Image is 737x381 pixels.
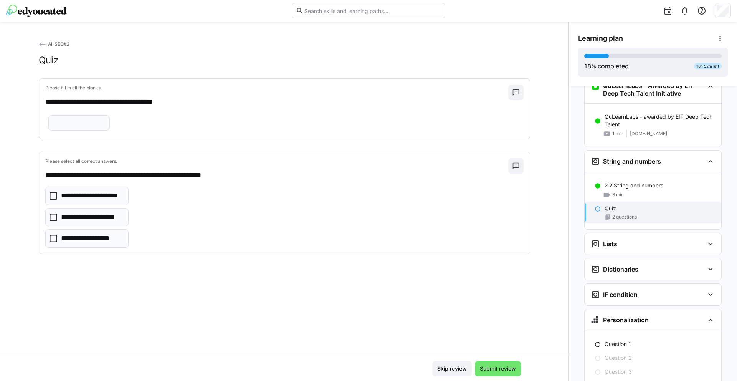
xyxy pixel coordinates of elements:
[603,265,638,273] h3: Dictionaries
[475,361,521,376] button: Submit review
[603,291,638,298] h3: IF condition
[584,61,629,71] div: % completed
[479,365,517,373] span: Submit review
[603,316,649,324] h3: Personalization
[605,340,631,348] p: Question 1
[605,368,632,376] p: Question 3
[605,182,663,189] p: 2.2 String and numbers
[612,214,637,220] span: 2 questions
[39,55,58,66] h2: Quiz
[45,158,508,164] p: Please select all correct answers.
[436,365,468,373] span: Skip review
[612,131,623,137] span: 1 min
[612,192,624,198] span: 8 min
[603,240,617,248] h3: Lists
[605,205,616,212] p: Quiz
[304,7,441,14] input: Search skills and learning paths…
[578,34,623,43] span: Learning plan
[630,131,667,137] span: [DOMAIN_NAME]
[603,82,704,97] h3: QuLearnLabs - Awarded by EIT Deep Tech Talent Initiative
[694,63,722,69] div: 18h 52m left
[39,41,70,47] a: AI-SEQ#2
[603,157,661,165] h3: String and numbers
[605,354,631,362] p: Question 2
[605,113,715,128] p: QuLearnLabs - awarded by EIT Deep Tech Talent
[48,41,69,47] span: AI-SEQ#2
[45,85,508,91] p: Please fill in all the blanks.
[432,361,472,376] button: Skip review
[584,62,591,70] span: 18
